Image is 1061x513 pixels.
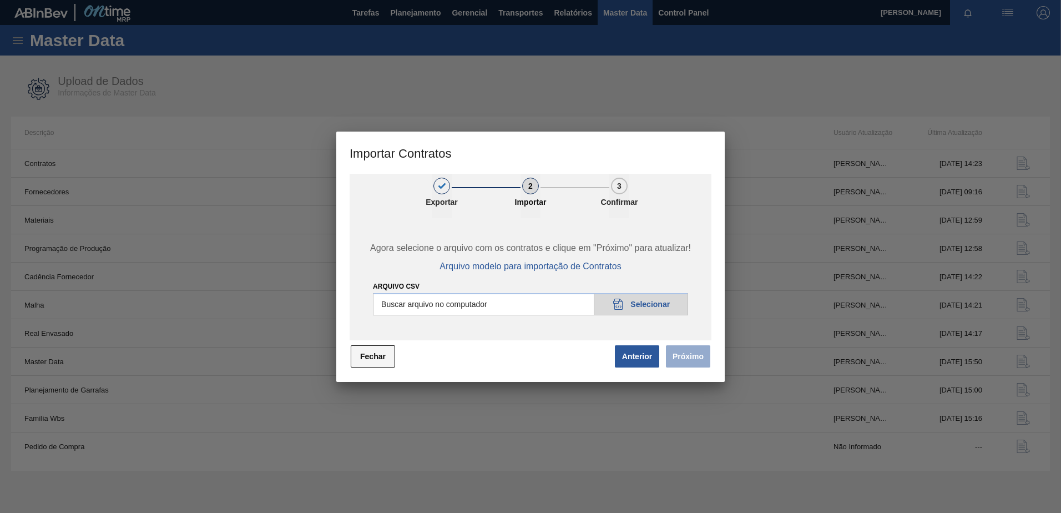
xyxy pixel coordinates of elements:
[362,243,699,253] span: Agora selecione o arquivo com os contratos e clique em "Próximo" para atualizar!
[503,198,558,207] p: Importar
[615,345,659,368] button: Anterior
[592,198,647,207] p: Confirmar
[439,261,621,271] span: Arquivo modelo para importação de Contratos
[433,178,450,194] div: 1
[336,132,725,174] h3: Importar Contratos
[521,174,540,218] button: 2Importar
[373,283,420,290] label: Arquivo CSV
[351,345,395,368] button: Fechar
[432,174,452,218] button: 1Exportar
[609,174,629,218] button: 3Confirmar
[611,178,628,194] div: 3
[522,178,539,194] div: 2
[414,198,469,207] p: Exportar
